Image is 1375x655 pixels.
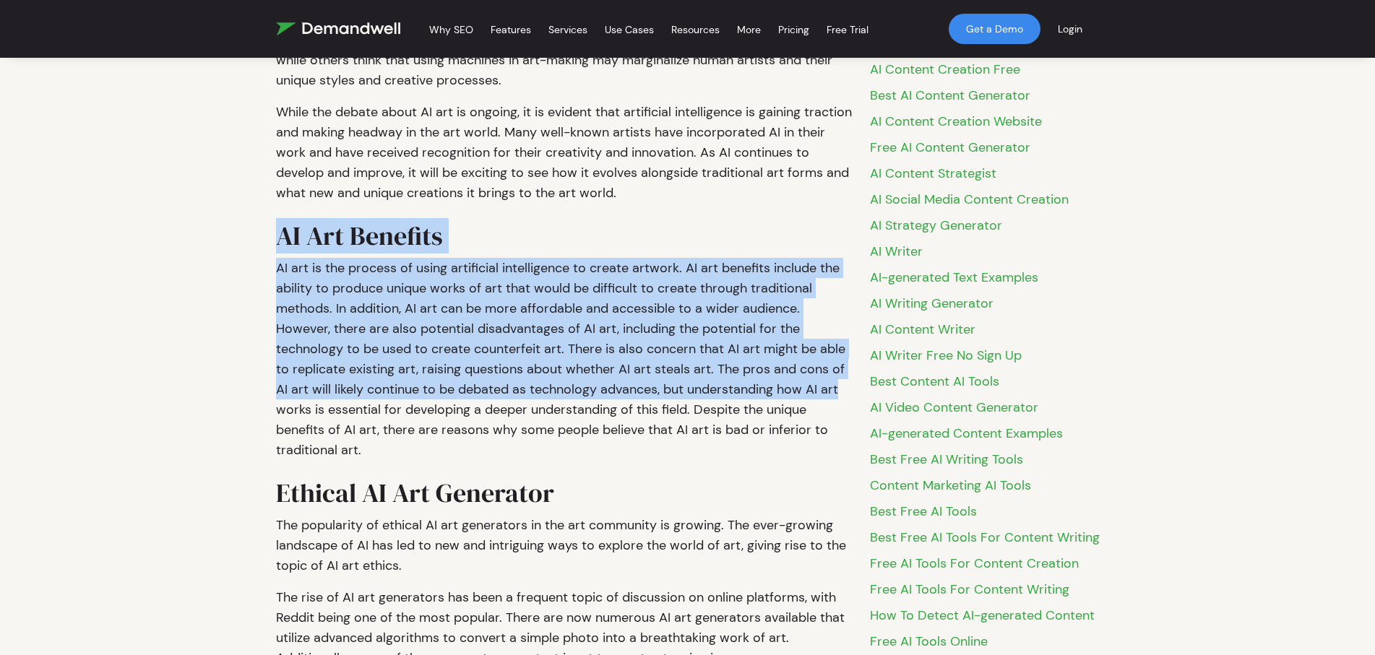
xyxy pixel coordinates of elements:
a: Best AI Content Generator [870,87,1030,104]
a: Best Free AI Tools For Content Writing [870,529,1100,546]
a: Free AI Tools For Content Writing [870,581,1069,598]
a: AI-generated Text Examples [870,269,1038,286]
p: While the debate about AI art is ongoing, it is evident that artificial intelligence is gaining t... [276,96,853,209]
a: AI Video Content Generator [870,399,1038,416]
a: More [737,6,761,53]
a: AI Social Media Content Creation [870,191,1069,208]
a: Services [548,6,587,53]
a: Why SEO [429,6,473,53]
p: The popularity of ethical AI art generators in the art community is growing. The ever-growing lan... [276,509,853,581]
a: Login [1040,5,1100,53]
img: Demandwell Logo [276,22,400,35]
a: AI Content Creation Free [870,61,1020,78]
a: Get a Demo [949,14,1040,44]
a: AI Strategy Generator [870,217,1002,234]
a: Use Cases [605,6,654,53]
a: Features [491,6,531,53]
a: AI Content Creation Website [870,113,1042,130]
a: Best Free AI Writing Tools [870,451,1023,468]
a: AI Writer [870,243,923,260]
a: How To Detect AI-generated Content [870,607,1095,624]
a: Free AI Tools Online [870,633,988,650]
p: AI art is the process of using artificial intelligence to create artwork. AI art benefits include... [276,252,853,466]
a: Free AI Tools For Content Creation [870,555,1079,572]
a: Free Trial [827,6,868,53]
h2: AI Art Benefits [276,209,853,252]
a: AI Writer Free No Sign Up [870,347,1022,364]
a: Best Content AI Tools [870,373,999,390]
a: AI-generated Content Examples [870,425,1063,442]
a: AI Content Strategist [870,165,996,182]
a: Best Free AI Tools [870,503,977,520]
a: Resources [671,6,720,53]
a: Free AI Content Generator [870,139,1030,156]
a: AI Content Writer [870,321,975,338]
a: Content Marketing AI Tools [870,477,1031,494]
h2: Ethical AI Art Generator [276,466,853,509]
a: Pricing [778,6,809,53]
a: AI Writing Generator [870,295,993,312]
